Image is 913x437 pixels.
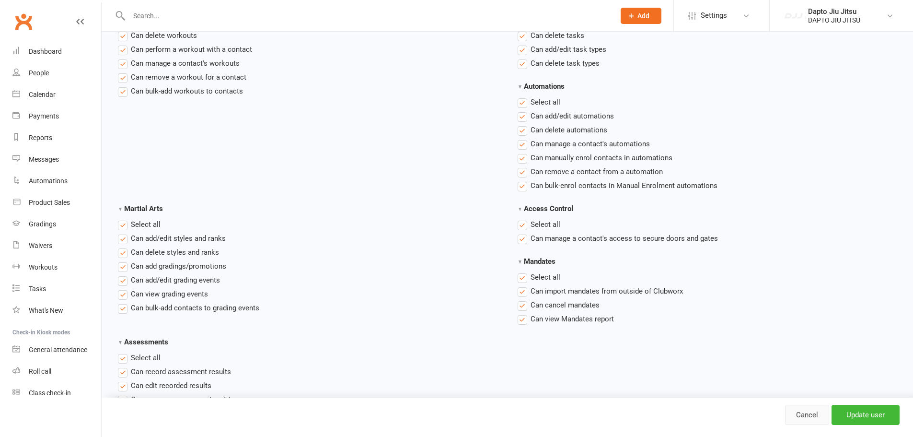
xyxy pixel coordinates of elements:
[131,366,231,376] span: Can record assessment results
[12,192,101,213] a: Product Sales
[701,5,727,26] span: Settings
[531,58,600,68] span: Can delete task types
[785,405,829,425] a: Cancel
[531,219,560,229] span: Select all
[524,257,555,266] span: Mandates
[131,380,211,390] span: Can edit recorded results
[531,313,614,323] span: Can view Mandates report
[637,12,649,20] span: Add
[12,127,101,149] a: Reports
[29,285,46,293] div: Tasks
[524,82,565,91] span: Automations
[784,6,803,25] img: thumb_image1723000370.png
[12,41,101,62] a: Dashboard
[29,134,52,142] div: Reports
[131,85,243,95] span: Can bulk-add workouts to contacts
[531,272,560,282] span: Select all
[808,16,860,24] div: DAPTO JIU JITSU
[531,138,650,148] span: Can manage a contact's automations
[131,288,208,298] span: Can view grading events
[124,338,168,346] span: Assessments
[621,8,661,24] button: Add
[131,260,226,271] span: Can add gradings/promotions
[131,71,246,82] span: Can remove a workout for a contact
[12,84,101,106] a: Calendar
[29,242,52,249] div: Waivers
[29,91,56,98] div: Calendar
[531,44,606,54] span: Can add/edit task types
[29,346,87,354] div: General attendance
[12,10,35,34] a: Clubworx
[12,106,101,127] a: Payments
[124,204,163,213] span: Martial Arts
[29,199,70,206] div: Product Sales
[12,149,101,170] a: Messages
[29,47,62,55] div: Dashboard
[131,274,220,284] span: Can add/edit grading events
[126,9,608,23] input: Search...
[531,233,718,243] span: Can manage a contact's access to secure doors and gates
[131,247,219,257] span: Can delete styles and ranks
[131,233,226,243] span: Can add/edit styles and ranks
[531,124,607,134] span: Can delete automations
[131,30,197,40] span: Can delete workouts
[832,405,900,425] input: Update user
[29,307,63,314] div: What's New
[29,389,71,397] div: Class check-in
[531,30,584,40] span: Can delete tasks
[524,204,573,213] span: Access Control
[131,302,259,312] span: Can bulk-add contacts to grading events
[29,263,58,271] div: Workouts
[531,166,663,176] span: Can remove a contact from a automation
[29,155,59,163] div: Messages
[531,96,560,106] span: Select all
[29,220,56,228] div: Gradings
[808,7,860,16] div: Dapto Jiu Jitsu
[12,382,101,404] a: Class kiosk mode
[12,213,101,235] a: Gradings
[12,257,101,278] a: Workouts
[131,219,161,229] span: Select all
[131,44,252,54] span: Can perform a workout with a contact
[29,177,68,185] div: Automations
[531,110,614,120] span: Can add/edit automations
[531,180,717,190] span: Can bulk-enrol contacts in Manual Enrolment automations
[131,394,238,404] span: Can manage assessment metrics
[12,339,101,361] a: General attendance kiosk mode
[12,361,101,382] a: Roll call
[531,152,672,162] span: Can manually enrol contacts in automations
[531,285,683,295] span: Can import mandates from outside of Clubworx
[531,299,600,309] span: Can cancel mandates
[12,62,101,84] a: People
[12,235,101,257] a: Waivers
[131,58,240,68] span: Can manage a contact's workouts
[29,69,49,77] div: People
[29,367,51,375] div: Roll call
[131,352,161,362] span: Select all
[29,112,59,120] div: Payments
[12,278,101,300] a: Tasks
[12,170,101,192] a: Automations
[12,300,101,321] a: What's New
